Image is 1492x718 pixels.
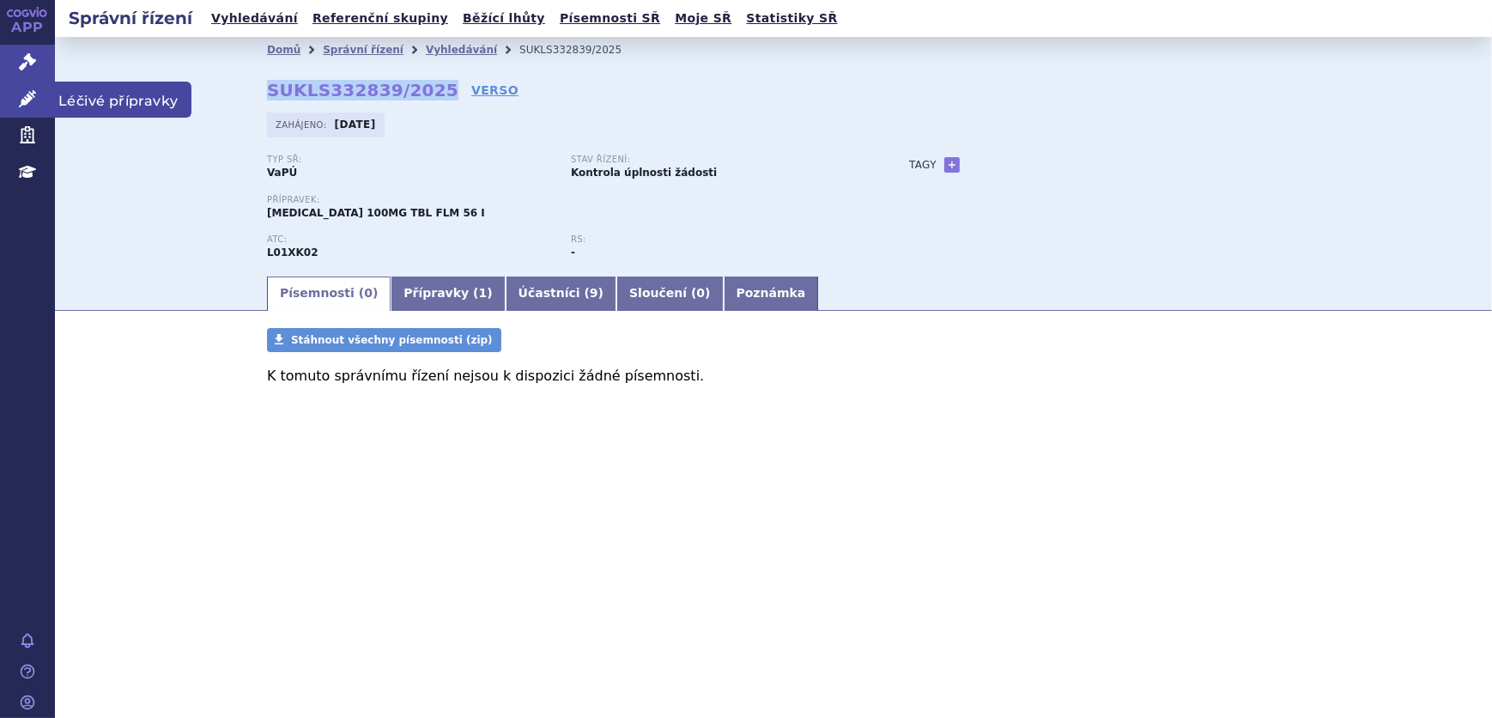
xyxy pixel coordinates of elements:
a: Sloučení (0) [616,277,723,311]
h2: Správní řízení [55,6,206,30]
strong: SUKLS332839/2025 [267,80,458,100]
p: RS: [571,234,858,245]
p: Stav řízení: [571,155,858,165]
a: + [944,157,960,173]
span: 1 [479,286,488,300]
a: Stáhnout všechny písemnosti (zip) [267,328,501,352]
span: Léčivé přípravky [55,82,191,118]
strong: - [571,246,575,259]
strong: [DATE] [335,119,376,131]
p: Typ SŘ: [267,155,554,165]
a: Poznámka [724,277,819,311]
span: Stáhnout všechny písemnosti (zip) [291,334,493,346]
a: Písemnosti SŘ [555,7,665,30]
h3: Tagy [909,155,937,175]
a: Písemnosti (0) [267,277,391,311]
span: 9 [590,286,598,300]
a: Referenční skupiny [307,7,453,30]
p: Přípravek: [267,195,875,205]
span: 0 [696,286,705,300]
a: Vyhledávání [426,44,497,56]
a: Vyhledávání [206,7,303,30]
a: Správní řízení [323,44,403,56]
span: Zahájeno: [276,118,330,131]
a: Účastníci (9) [506,277,616,311]
a: Statistiky SŘ [741,7,842,30]
span: 0 [364,286,373,300]
a: Domů [267,44,300,56]
a: Moje SŘ [670,7,737,30]
a: VERSO [471,82,519,99]
strong: Kontrola úplnosti žádosti [571,167,717,179]
li: SUKLS332839/2025 [519,37,644,63]
a: Běžící lhůty [458,7,550,30]
p: K tomuto správnímu řízení nejsou k dispozici žádné písemnosti. [267,369,1280,383]
p: ATC: [267,234,554,245]
span: [MEDICAL_DATA] 100MG TBL FLM 56 I [267,207,485,219]
a: Přípravky (1) [391,277,505,311]
strong: VaPÚ [267,167,297,179]
strong: NIRAPARIB [267,246,318,259]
